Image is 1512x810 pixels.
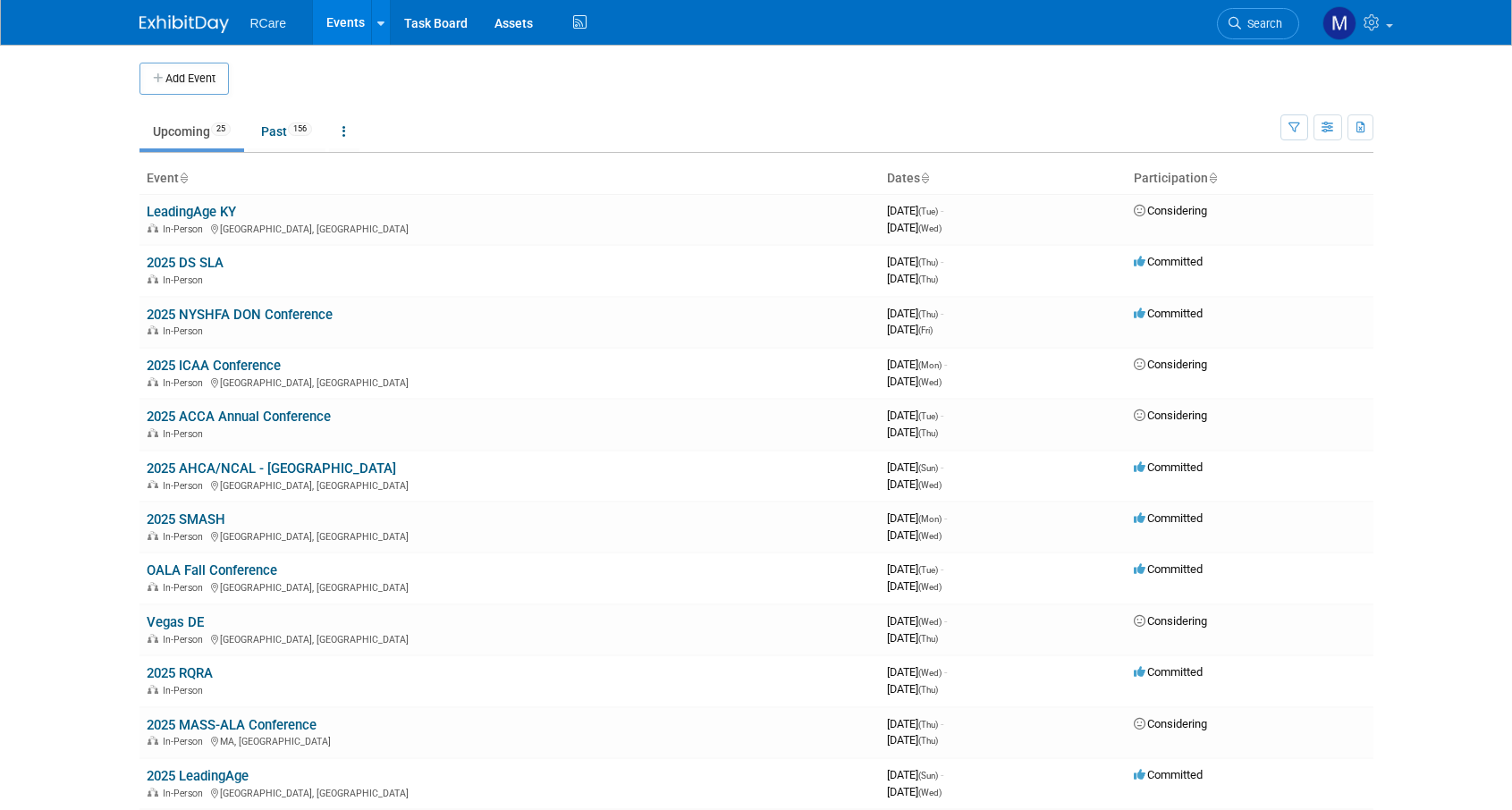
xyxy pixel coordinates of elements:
[887,323,933,336] span: [DATE]
[887,733,938,747] span: [DATE]
[147,358,281,374] a: 2025 ICAA Conference
[1134,717,1207,730] span: Considering
[944,665,947,679] span: -
[918,634,938,644] span: (Thu)
[918,411,938,421] span: (Tue)
[918,428,938,438] span: (Thu)
[1134,768,1203,781] span: Committed
[147,785,873,799] div: [GEOGRAPHIC_DATA], [GEOGRAPHIC_DATA]
[147,307,333,323] a: 2025 NYSHFA DON Conference
[1134,307,1203,320] span: Committed
[147,528,873,543] div: [GEOGRAPHIC_DATA], [GEOGRAPHIC_DATA]
[941,768,943,781] span: -
[920,171,929,185] a: Sort by Start Date
[918,685,938,695] span: (Thu)
[918,668,942,678] span: (Wed)
[887,477,942,491] span: [DATE]
[887,409,943,422] span: [DATE]
[147,614,204,630] a: Vegas DE
[918,514,942,524] span: (Mon)
[147,477,873,492] div: [GEOGRAPHIC_DATA], [GEOGRAPHIC_DATA]
[250,16,286,30] span: RCare
[139,114,244,148] a: Upcoming25
[941,204,943,217] span: -
[887,579,942,593] span: [DATE]
[1134,562,1203,576] span: Committed
[139,164,880,194] th: Event
[887,307,943,320] span: [DATE]
[148,788,158,797] img: In-Person Event
[163,634,208,645] span: In-Person
[148,582,158,591] img: In-Person Event
[1134,665,1203,679] span: Committed
[887,631,938,645] span: [DATE]
[211,122,231,136] span: 25
[148,224,158,232] img: In-Person Event
[147,255,224,271] a: 2025 DS SLA
[918,736,938,746] span: (Thu)
[887,221,942,234] span: [DATE]
[918,207,938,216] span: (Tue)
[887,768,943,781] span: [DATE]
[148,531,158,540] img: In-Person Event
[887,358,947,371] span: [DATE]
[163,582,208,594] span: In-Person
[148,428,158,437] img: In-Person Event
[148,480,158,489] img: In-Person Event
[139,63,229,95] button: Add Event
[887,562,943,576] span: [DATE]
[147,511,225,527] a: 2025 SMASH
[1208,171,1217,185] a: Sort by Participation Type
[248,114,325,148] a: Past156
[163,428,208,440] span: In-Person
[148,685,158,694] img: In-Person Event
[887,717,943,730] span: [DATE]
[1322,6,1356,40] img: Mike Andolina
[148,274,158,283] img: In-Person Event
[148,325,158,334] img: In-Person Event
[941,255,943,268] span: -
[887,375,942,388] span: [DATE]
[918,480,942,490] span: (Wed)
[163,325,208,337] span: In-Person
[918,257,938,267] span: (Thu)
[887,272,938,285] span: [DATE]
[887,682,938,696] span: [DATE]
[147,460,396,477] a: 2025 AHCA/NCAL - [GEOGRAPHIC_DATA]
[1134,409,1207,422] span: Considering
[918,224,942,233] span: (Wed)
[148,736,158,745] img: In-Person Event
[887,204,943,217] span: [DATE]
[163,224,208,235] span: In-Person
[147,375,873,389] div: [GEOGRAPHIC_DATA], [GEOGRAPHIC_DATA]
[1241,17,1282,30] span: Search
[147,665,213,681] a: 2025 RQRA
[147,631,873,645] div: [GEOGRAPHIC_DATA], [GEOGRAPHIC_DATA]
[148,634,158,643] img: In-Person Event
[1217,8,1299,39] a: Search
[887,460,943,474] span: [DATE]
[918,617,942,627] span: (Wed)
[163,531,208,543] span: In-Person
[163,274,208,286] span: In-Person
[918,582,942,592] span: (Wed)
[918,463,938,473] span: (Sun)
[1134,358,1207,371] span: Considering
[918,531,942,541] span: (Wed)
[887,614,947,628] span: [DATE]
[163,377,208,389] span: In-Person
[944,614,947,628] span: -
[918,565,938,575] span: (Tue)
[918,377,942,387] span: (Wed)
[139,15,229,33] img: ExhibitDay
[147,717,317,733] a: 2025 MASS-ALA Conference
[179,171,188,185] a: Sort by Event Name
[163,685,208,696] span: In-Person
[147,409,331,425] a: 2025 ACCA Annual Conference
[887,426,938,439] span: [DATE]
[941,307,943,320] span: -
[918,325,933,335] span: (Fri)
[918,788,942,797] span: (Wed)
[1134,460,1203,474] span: Committed
[147,221,873,235] div: [GEOGRAPHIC_DATA], [GEOGRAPHIC_DATA]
